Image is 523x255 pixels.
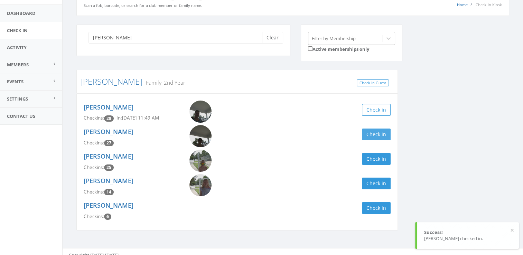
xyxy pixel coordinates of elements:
[362,178,391,189] button: Check in
[7,113,35,119] span: Contact Us
[84,201,133,209] a: [PERSON_NAME]
[104,164,114,171] span: Checkin count
[308,45,369,53] label: Active memberships only
[189,174,212,196] img: Kayleigh_Bonnivelle.png
[84,164,104,170] span: Checkins:
[362,202,391,214] button: Check in
[84,152,133,160] a: [PERSON_NAME]
[84,177,133,185] a: [PERSON_NAME]
[7,78,24,85] span: Events
[189,101,212,123] img: Katelin_Bonniville.png
[84,103,133,111] a: [PERSON_NAME]
[84,213,104,219] span: Checkins:
[116,115,159,121] span: In: [DATE] 11:49 AM
[104,189,114,195] span: Checkin count
[80,76,142,87] a: [PERSON_NAME]
[104,115,114,122] span: Checkin count
[7,62,29,68] span: Members
[457,2,468,7] a: Home
[362,153,391,165] button: Check in
[88,32,267,44] input: Search a name to check in
[424,235,512,242] div: [PERSON_NAME] checked in.
[104,140,114,146] span: Checkin count
[362,129,391,140] button: Check in
[84,189,104,195] span: Checkins:
[84,127,133,136] a: [PERSON_NAME]
[84,3,202,8] small: Scan a fob, barcode, or search for a club member or family name.
[84,140,104,146] span: Checkins:
[189,150,212,172] img: Conner_Bonniville.png
[104,214,111,220] span: Checkin count
[189,125,212,147] img: Callie_Bonniville.png
[142,79,185,86] small: Family, 2nd Year
[362,104,391,116] button: Check in
[312,35,356,41] div: Filter by Membership
[84,115,104,121] span: Checkins:
[7,96,28,102] span: Settings
[424,229,512,236] div: Success!
[262,32,283,44] button: Clear
[510,227,514,234] button: ×
[476,2,502,7] span: Check-In Kiosk
[308,46,312,51] input: Active memberships only
[357,79,389,87] a: Check In Guest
